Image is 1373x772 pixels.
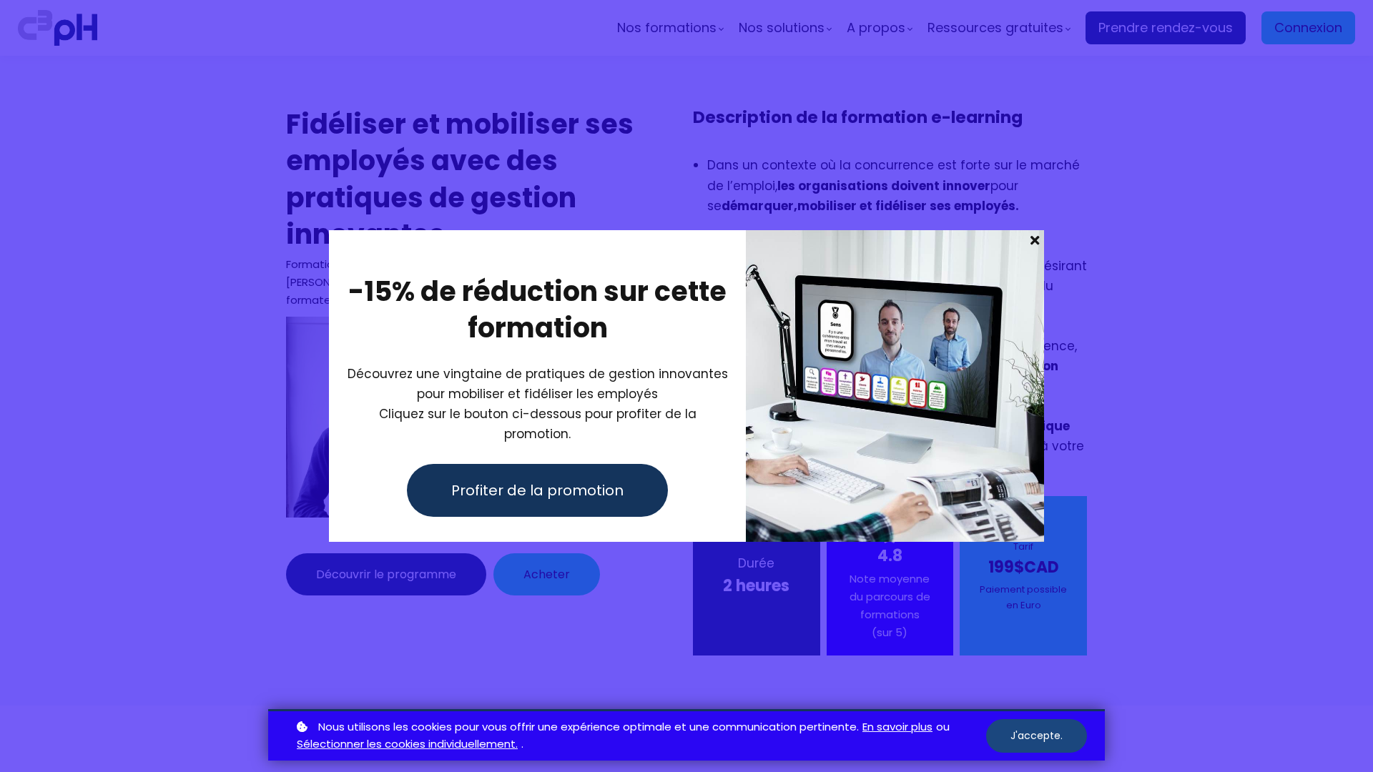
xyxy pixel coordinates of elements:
[293,718,986,754] p: ou .
[407,464,668,517] button: Profiter de la promotion
[347,273,728,347] h2: -15% de réduction sur cette formation
[347,364,728,404] div: Découvrez une vingtaine de pratiques de gestion innovantes pour mobiliser et fidéliser les employés
[451,480,624,501] span: Profiter de la promotion
[862,718,932,736] a: En savoir plus
[986,719,1087,753] button: J'accepte.
[297,736,518,753] a: Sélectionner les cookies individuellement.
[318,718,859,736] span: Nous utilisons les cookies pour vous offrir une expérience optimale et une communication pertinente.
[347,364,728,444] div: Cliquez sur le bouton ci-dessous pour profiter de la promotion.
